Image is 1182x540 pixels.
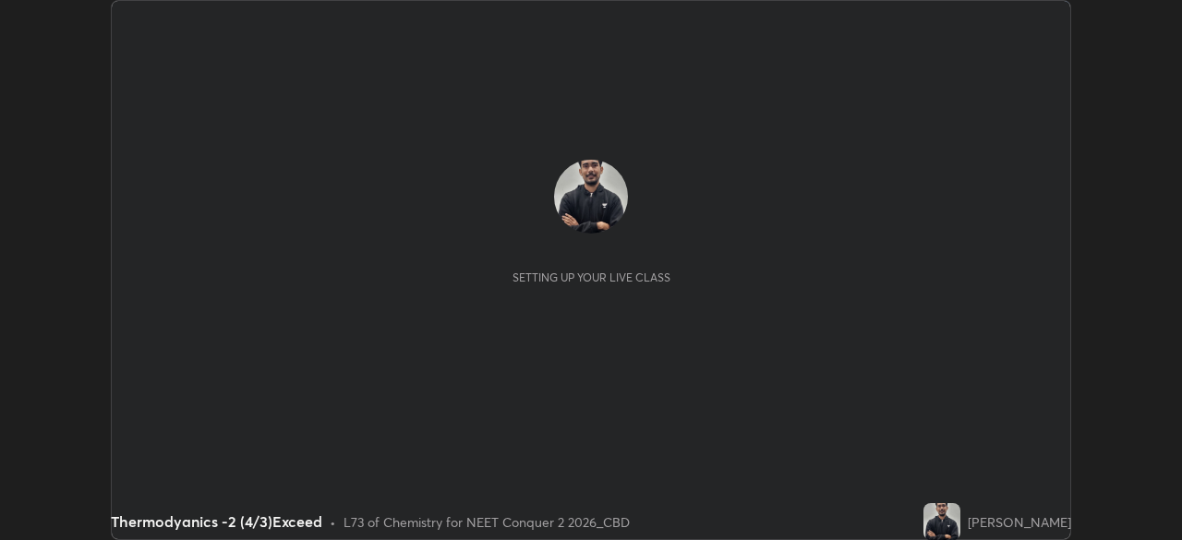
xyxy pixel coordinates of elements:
[923,503,960,540] img: 213def5e5dbf4e79a6b4beccebb68028.jpg
[330,512,336,532] div: •
[554,160,628,234] img: 213def5e5dbf4e79a6b4beccebb68028.jpg
[968,512,1071,532] div: [PERSON_NAME]
[513,270,670,284] div: Setting up your live class
[111,510,322,533] div: Thermodyanics -2 (4/3)Exceed
[344,512,630,532] div: L73 of Chemistry for NEET Conquer 2 2026_CBD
